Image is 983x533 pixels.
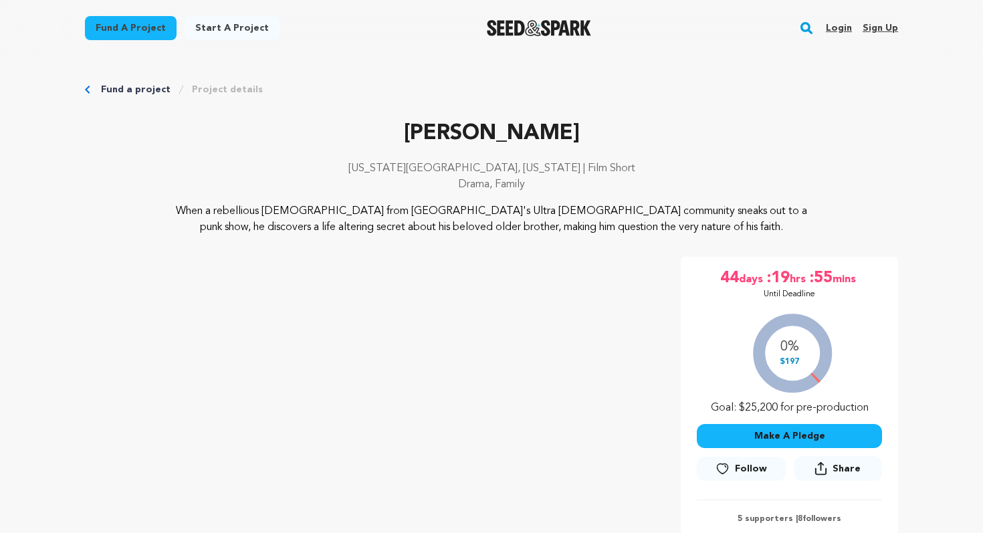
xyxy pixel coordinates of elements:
span: mins [833,268,859,289]
p: [US_STATE][GEOGRAPHIC_DATA], [US_STATE] | Film Short [85,161,898,177]
span: Share [794,456,882,486]
a: Seed&Spark Homepage [487,20,592,36]
p: [PERSON_NAME] [85,118,898,150]
a: Project details [192,83,263,96]
p: When a rebellious [DEMOGRAPHIC_DATA] from [GEOGRAPHIC_DATA]'s Ultra [DEMOGRAPHIC_DATA] community ... [167,203,817,235]
a: Fund a project [101,83,171,96]
span: :19 [766,268,790,289]
button: Make A Pledge [697,424,882,448]
p: 5 supporters | followers [697,514,882,524]
span: 44 [720,268,739,289]
span: Share [833,462,861,475]
img: Seed&Spark Logo Dark Mode [487,20,592,36]
p: Drama, Family [85,177,898,193]
a: Start a project [185,16,280,40]
a: Sign up [863,17,898,39]
a: Fund a project [85,16,177,40]
span: 8 [798,515,802,523]
a: Follow [697,457,785,481]
a: Login [826,17,852,39]
span: hrs [790,268,808,289]
span: Follow [735,462,767,475]
span: days [739,268,766,289]
div: Breadcrumb [85,83,898,96]
span: :55 [808,268,833,289]
p: Until Deadline [764,289,815,300]
button: Share [794,456,882,481]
